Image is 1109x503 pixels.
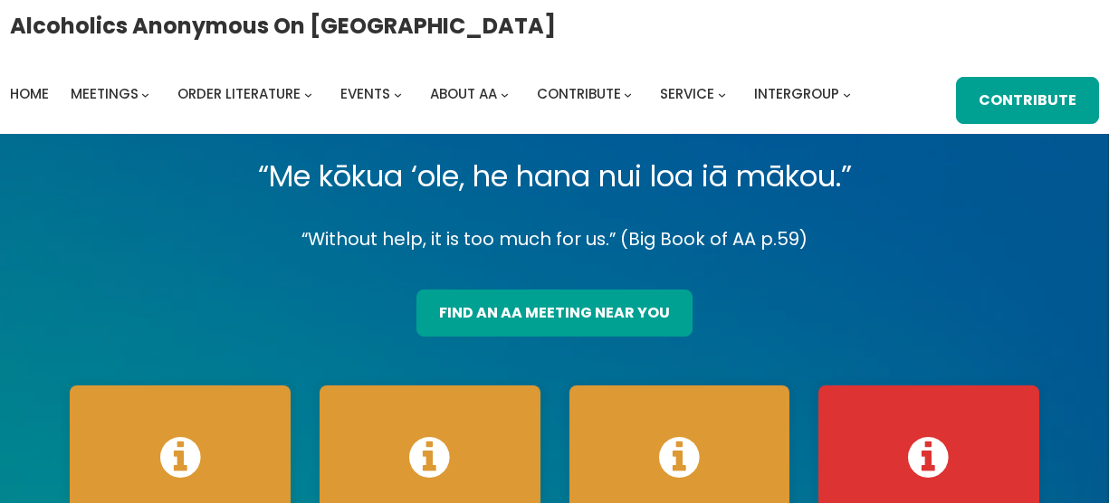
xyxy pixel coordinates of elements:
nav: Intergroup [10,81,857,107]
a: Contribute [537,81,621,107]
span: Meetings [71,84,139,103]
p: “Me kōkua ‘ole, he hana nui loa iā mākou.” [55,151,1054,202]
span: Service [660,84,714,103]
button: Intergroup submenu [843,90,851,98]
a: Events [340,81,390,107]
a: find an aa meeting near you [416,289,693,337]
button: Events submenu [394,90,402,98]
button: Contribute submenu [624,90,632,98]
span: Events [340,84,390,103]
a: Home [10,81,49,107]
span: Home [10,84,49,103]
a: Service [660,81,714,107]
button: Service submenu [718,90,726,98]
span: Contribute [537,84,621,103]
a: Alcoholics Anonymous on [GEOGRAPHIC_DATA] [10,6,556,45]
span: Intergroup [754,84,839,103]
a: Meetings [71,81,139,107]
button: Order Literature submenu [304,90,312,98]
span: About AA [430,84,497,103]
p: “Without help, it is too much for us.” (Big Book of AA p.59) [55,223,1054,254]
button: About AA submenu [501,90,509,98]
a: About AA [430,81,497,107]
span: Order Literature [177,84,301,103]
a: Intergroup [754,81,839,107]
button: Meetings submenu [141,90,149,98]
a: Contribute [956,77,1099,124]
